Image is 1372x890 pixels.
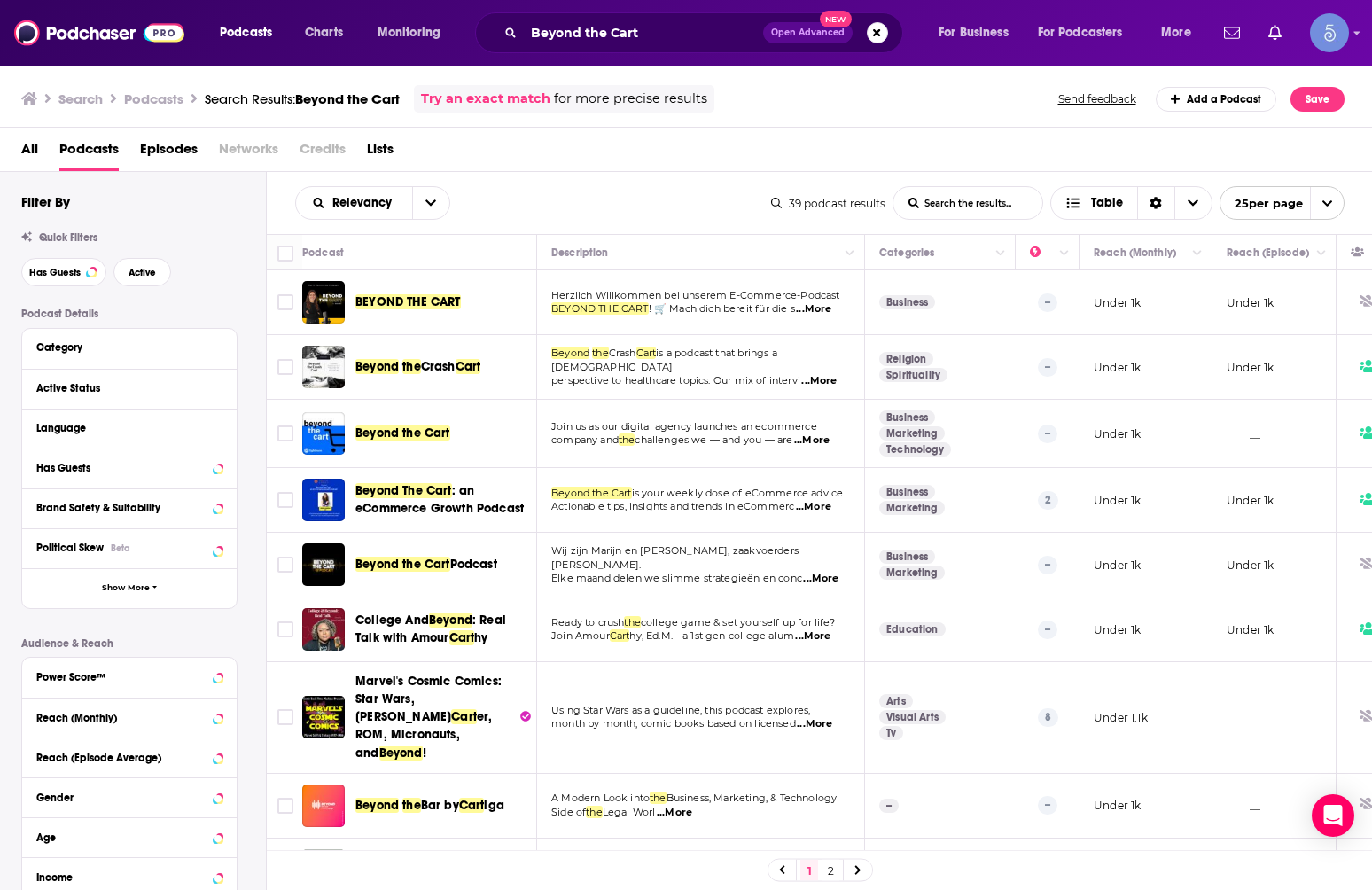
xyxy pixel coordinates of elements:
span: Herzlich Willkommen bei unserem E-Commerce-Podcast [551,289,840,301]
span: Toggle select row [277,492,293,508]
div: Power Score™ [36,671,207,683]
a: Beyond The Cart: an eCommerce Growth Podcast [355,482,531,518]
span: Elke maand delen we slimme strategieën en conc [551,572,802,584]
button: Active [113,258,171,286]
span: the [402,359,421,374]
div: Reach (Episode) [1227,242,1309,263]
button: Reach (Episode Average) [36,746,222,768]
span: is your weekly dose of eCommerce advice. [632,487,846,499]
p: Podcast Details [21,308,238,320]
button: Category [36,336,222,358]
span: Cart [459,798,485,813]
span: ...More [803,572,838,586]
span: Active [129,268,156,277]
button: open menu [207,19,295,47]
a: Business [879,410,935,425]
a: Podchaser - Follow, Share and Rate Podcasts [14,16,184,50]
a: Tv [879,726,903,740]
span: Crash [609,347,636,359]
a: Charts [293,19,354,47]
div: Power Score [1030,242,1055,263]
a: Business [879,485,935,499]
a: Brand Safety & Suitability [36,496,222,519]
a: All [21,135,38,171]
span: Podcasts [220,20,272,45]
div: Category [36,341,211,354]
span: Toggle select row [277,709,293,725]
p: Audience & Reach [21,637,238,650]
span: BEYOND THE CART [355,294,461,309]
span: Beyond [355,798,399,813]
span: Beyond [429,613,472,628]
p: Under 1k [1094,360,1141,375]
div: Language [36,422,211,434]
p: __ [1227,798,1260,813]
input: Search podcasts, credits, & more... [524,19,763,47]
p: -- [879,799,899,813]
span: Relevancy [332,197,398,209]
p: Under 1k [1094,622,1141,637]
p: Under 1k [1227,622,1274,637]
span: Quick Filters [39,231,97,244]
span: Beyond The Cart [355,483,452,498]
div: Search Results: [205,90,400,107]
a: Spirituality [879,368,947,382]
button: Column Actions [990,243,1011,264]
a: Show notifications dropdown [1261,18,1289,48]
div: Gender [36,792,207,804]
span: Logged in as Spiral5-G1 [1310,13,1349,52]
span: Episodes [140,135,198,171]
h3: Search [58,90,103,107]
img: Marvel's Cosmic Comics: Star Wars, John Carter, ROM, Micronauts, and Beyond! [302,696,345,738]
button: open menu [926,19,1031,47]
button: Income [36,865,222,887]
span: er, ROM, Micronauts, and [355,709,492,760]
a: Marketing [879,426,945,441]
button: Save [1290,87,1345,112]
span: Table [1091,197,1123,209]
a: Beyond the Bar by Cartiga [302,785,345,827]
img: College And Beyond: Real Talk with Amour Carthy [302,608,345,651]
span: Wij zijn Marijn en [PERSON_NAME], zaakvoerders [PERSON_NAME]. [551,544,799,571]
div: Reach (Monthly) [36,712,207,724]
span: Credits [300,135,346,171]
span: Podcasts [59,135,119,171]
span: Lists [367,135,394,171]
a: College AndBeyond: Real Talk with AmourCarthy [355,612,531,647]
button: Show profile menu [1310,13,1349,52]
div: Reach (Episode Average) [36,752,207,764]
span: perspective to healthcare topics. Our mix of intervi [551,374,800,386]
a: Beyond the Cart Podcast [302,543,345,586]
a: BeyondtheBar byCartiga [355,797,504,815]
button: open menu [1149,19,1213,47]
div: Active Status [36,382,211,394]
button: Has Guests [21,258,106,286]
span: Side of [551,806,586,818]
button: Choose View [1050,186,1212,220]
span: Toggle select row [277,425,293,441]
button: Age [36,825,222,847]
span: ! [423,746,426,761]
span: Beyond the Cart [355,425,450,441]
a: Try an exact match [421,89,550,109]
span: Toggle select row [277,798,293,814]
span: for more precise results [554,89,707,109]
img: Beyond the Crash Cart [302,346,345,388]
button: Open AdvancedNew [763,22,853,43]
span: Cart [610,629,630,642]
span: Charts [305,20,343,45]
span: company and [551,433,619,446]
button: open menu [1026,19,1149,47]
p: -- [1038,556,1057,574]
span: Podcast [450,557,497,572]
span: ...More [796,302,831,316]
button: open menu [412,187,449,219]
span: College And [355,613,429,628]
p: Under 1k [1094,426,1141,441]
span: ...More [657,806,692,820]
span: ...More [795,629,830,644]
button: Column Actions [1311,243,1332,264]
span: Political Skew [36,542,104,554]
